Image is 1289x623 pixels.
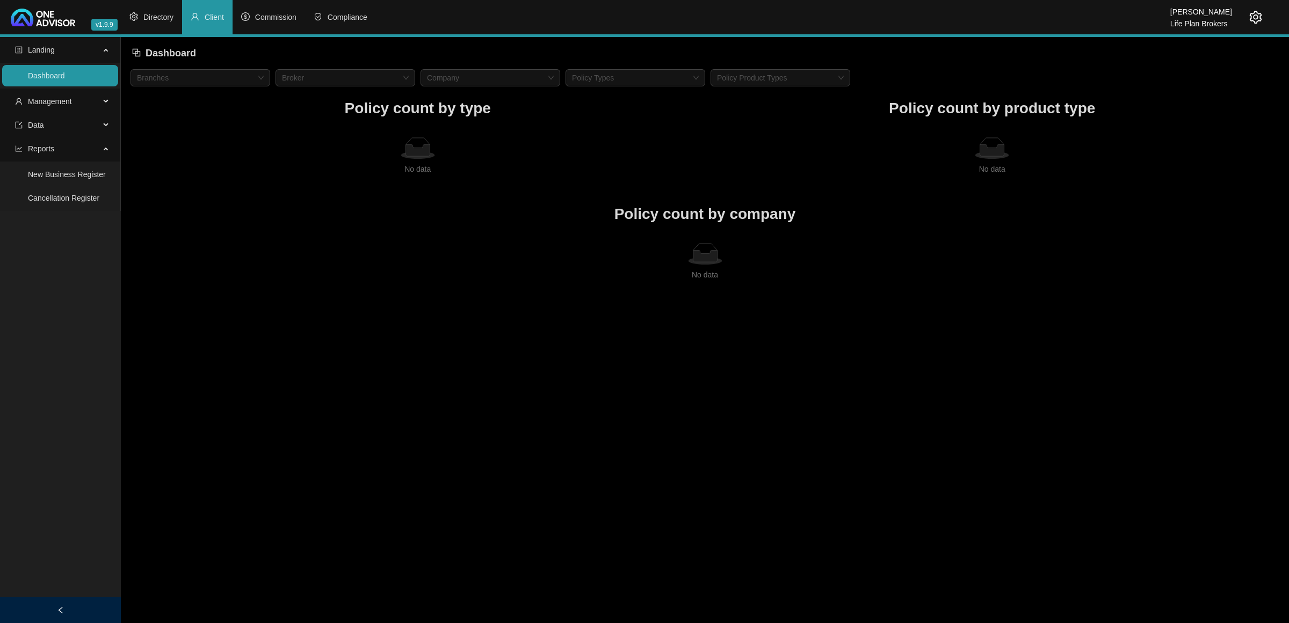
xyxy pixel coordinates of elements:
[705,97,1280,120] h1: Policy count by product type
[15,121,23,129] span: import
[255,13,296,21] span: Commission
[132,48,141,57] span: block
[28,46,55,54] span: Landing
[15,98,23,105] span: user
[1249,11,1262,24] span: setting
[28,97,72,106] span: Management
[191,12,199,21] span: user
[57,606,64,614] span: left
[129,12,138,21] span: setting
[131,97,705,120] h1: Policy count by type
[328,13,367,21] span: Compliance
[28,194,99,202] a: Cancellation Register
[15,145,23,152] span: line-chart
[146,48,196,58] span: Dashboard
[1170,14,1232,26] div: Life Plan Brokers
[135,269,1275,281] div: No data
[241,12,250,21] span: dollar
[1170,3,1232,14] div: [PERSON_NAME]
[709,163,1276,175] div: No data
[28,121,44,129] span: Data
[314,12,322,21] span: safety
[28,144,54,153] span: Reports
[91,19,118,31] span: v1.9.9
[28,71,65,80] a: Dashboard
[28,170,106,179] a: New Business Register
[15,46,23,54] span: profile
[143,13,173,21] span: Directory
[131,202,1279,226] h1: Policy count by company
[11,9,75,26] img: 2df55531c6924b55f21c4cf5d4484680-logo-light.svg
[135,163,701,175] div: No data
[205,13,224,21] span: Client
